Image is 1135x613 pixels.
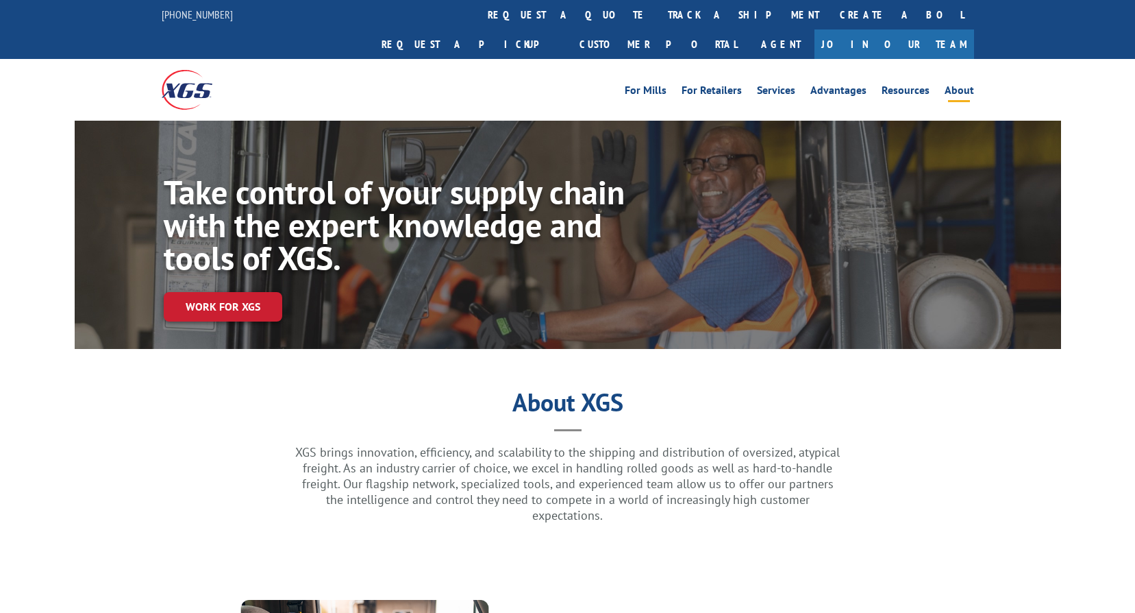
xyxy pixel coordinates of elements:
[625,85,666,100] a: For Mills
[882,85,930,100] a: Resources
[747,29,814,59] a: Agent
[162,8,233,21] a: [PHONE_NUMBER]
[569,29,747,59] a: Customer Portal
[164,176,628,281] h1: Take control of your supply chain with the expert knowledge and tools of XGS.
[682,85,742,100] a: For Retailers
[810,85,866,100] a: Advantages
[371,29,569,59] a: Request a pickup
[164,292,282,322] a: Work for XGS
[814,29,974,59] a: Join Our Team
[757,85,795,100] a: Services
[294,444,842,523] p: XGS brings innovation, efficiency, and scalability to the shipping and distribution of oversized,...
[945,85,974,100] a: About
[114,393,1022,419] h1: About XGS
